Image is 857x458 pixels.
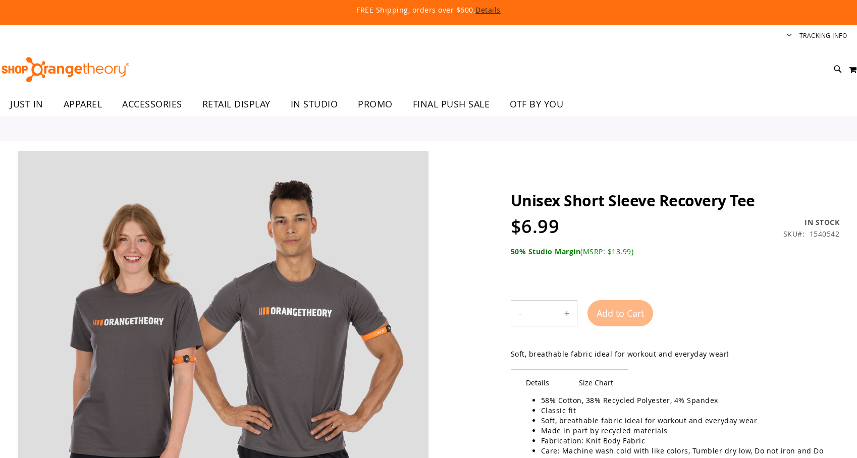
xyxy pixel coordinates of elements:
[122,93,182,116] span: ACCESSORIES
[53,93,113,116] a: APPAREL
[810,229,840,239] div: 1540542
[112,93,192,116] a: ACCESSORIES
[541,426,829,436] li: Made in part by recycled materials
[511,247,581,256] b: 50% Studio Margin
[348,93,403,116] a: PROMO
[564,369,628,395] span: Size Chart
[511,301,529,326] button: Decrease product quantity
[192,93,281,116] a: RETAIL DISPLAY
[787,31,792,41] button: Account menu
[126,5,731,15] p: FREE Shipping, orders over $600.
[541,416,829,426] li: Soft, breathable fabric ideal for workout and everyday wear
[541,395,829,406] li: 58% Cotton, 38% Recycled Polyester, 4% Spandex
[10,93,43,116] span: JUST IN
[511,247,839,257] div: (MSRP: $13.99)
[510,93,563,116] span: OTF BY YOU
[529,301,557,325] input: Product quantity
[541,436,829,446] li: Fabrication: Knit Body Fabric
[413,93,490,116] span: FINAL PUSH SALE
[541,406,829,416] li: Classic fit
[799,31,847,40] a: Tracking Info
[511,349,729,359] div: Soft, breathable fabric ideal for workout and everyday wear!
[358,93,393,116] span: PROMO
[511,369,564,395] span: Details
[783,229,805,239] strong: SKU
[511,190,755,211] span: Unisex Short Sleeve Recovery Tee
[281,93,348,116] a: IN STUDIO
[783,217,840,227] div: Availability
[500,93,573,116] a: OTF BY YOU
[403,93,500,116] a: FINAL PUSH SALE
[475,5,501,15] a: Details
[557,301,577,326] button: Increase product quantity
[291,93,338,116] span: IN STUDIO
[202,93,271,116] span: RETAIL DISPLAY
[511,214,560,239] span: $6.99
[64,93,102,116] span: APPAREL
[783,217,840,227] div: In stock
